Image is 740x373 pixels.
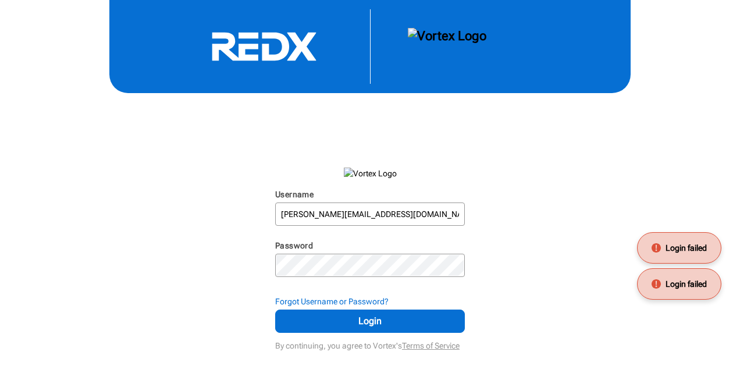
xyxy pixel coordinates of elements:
[402,341,460,350] a: Terms of Service
[408,28,486,65] img: Vortex Logo
[666,278,707,290] span: Login failed
[290,314,450,328] span: Login
[275,241,313,250] label: Password
[275,297,389,306] strong: Forgot Username or Password?
[275,190,314,199] label: Username
[666,242,707,254] span: Login failed
[344,168,397,179] img: Vortex Logo
[275,296,465,307] div: Forgot Username or Password?
[177,31,351,62] svg: RedX Logo
[275,310,465,333] button: Login
[275,335,465,351] div: By continuing, you agree to Vortex's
